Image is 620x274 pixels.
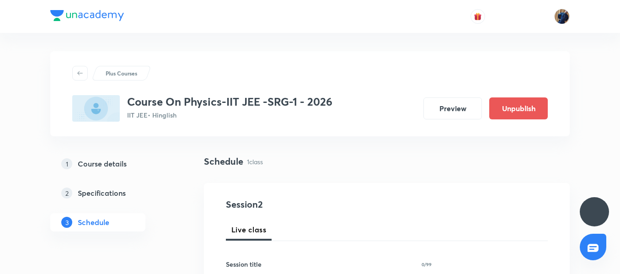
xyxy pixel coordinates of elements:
[50,10,124,21] img: Company Logo
[78,158,127,169] h5: Course details
[127,110,332,120] p: IIT JEE • Hinglish
[226,259,262,269] h6: Session title
[423,97,482,119] button: Preview
[50,155,175,173] a: 1Course details
[127,95,332,108] h3: Course On Physics-IIT JEE -SRG-1 - 2026
[231,224,266,235] span: Live class
[72,95,120,122] img: CECF0A6C-7E54-4C30-8958-5B3A6C9CC23C_plus.png
[474,12,482,21] img: avatar
[61,188,72,199] p: 2
[50,184,175,202] a: 2Specifications
[226,198,393,211] h4: Session 2
[589,206,600,217] img: ttu
[247,157,263,167] p: 1 class
[204,155,243,168] h4: Schedule
[554,9,570,24] img: Sudipto roy
[489,97,548,119] button: Unpublish
[78,188,126,199] h5: Specifications
[106,69,137,77] p: Plus Courses
[61,158,72,169] p: 1
[50,10,124,23] a: Company Logo
[422,262,432,267] p: 0/99
[78,217,109,228] h5: Schedule
[470,9,485,24] button: avatar
[61,217,72,228] p: 3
